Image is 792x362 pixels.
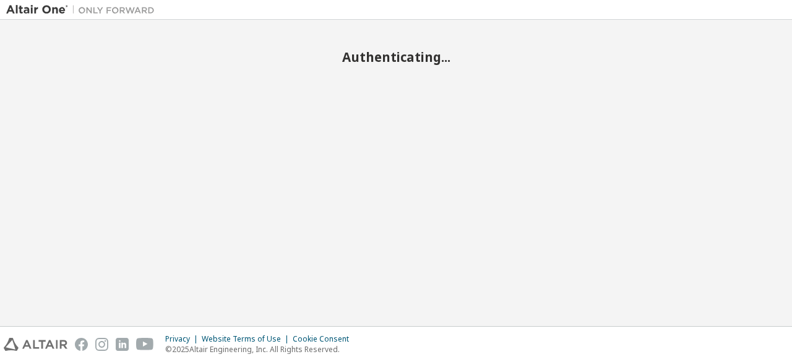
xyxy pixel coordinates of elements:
[75,338,88,351] img: facebook.svg
[116,338,129,351] img: linkedin.svg
[6,4,161,16] img: Altair One
[6,49,786,65] h2: Authenticating...
[202,334,293,344] div: Website Terms of Use
[136,338,154,351] img: youtube.svg
[293,334,356,344] div: Cookie Consent
[165,334,202,344] div: Privacy
[165,344,356,355] p: © 2025 Altair Engineering, Inc. All Rights Reserved.
[95,338,108,351] img: instagram.svg
[4,338,67,351] img: altair_logo.svg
